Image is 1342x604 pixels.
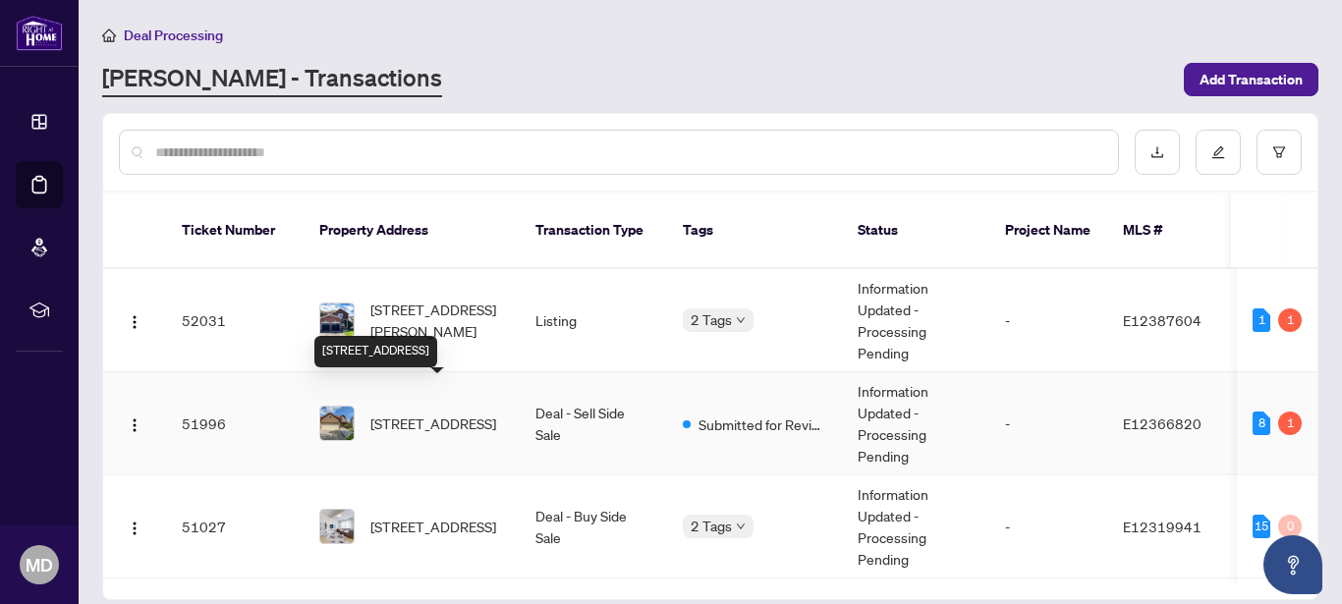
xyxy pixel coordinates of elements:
img: Logo [127,417,142,433]
button: filter [1257,130,1302,175]
div: 15 [1253,515,1270,538]
img: Logo [127,521,142,536]
span: home [102,28,116,42]
span: download [1150,145,1164,159]
span: MD [26,551,53,578]
span: filter [1272,145,1286,159]
span: E12366820 [1123,414,1202,432]
span: E12387604 [1123,311,1202,329]
div: 0 [1278,515,1302,538]
td: - [989,475,1107,578]
span: Submitted for Review [699,413,826,435]
span: down [736,315,746,325]
div: 8 [1253,412,1270,435]
td: - [989,372,1107,475]
span: Add Transaction [1200,64,1303,95]
td: Information Updated - Processing Pending [842,269,989,372]
td: Deal - Buy Side Sale [520,475,667,578]
td: - [989,269,1107,372]
button: Logo [119,408,150,439]
span: Deal Processing [124,27,223,44]
button: Add Transaction [1184,63,1318,96]
a: [PERSON_NAME] - Transactions [102,62,442,97]
th: Transaction Type [520,192,667,269]
td: 51996 [166,372,304,475]
span: [STREET_ADDRESS] [370,412,496,434]
span: E12319941 [1123,518,1202,535]
span: 2 Tags [691,515,732,537]
span: edit [1211,145,1225,159]
td: Deal - Sell Side Sale [520,372,667,475]
th: Ticket Number [166,192,304,269]
img: thumbnail-img [320,510,354,543]
button: Open asap [1263,535,1322,594]
th: Project Name [989,192,1107,269]
th: Tags [667,192,842,269]
img: thumbnail-img [320,407,354,440]
button: edit [1196,130,1241,175]
div: [STREET_ADDRESS] [314,336,437,367]
td: 51027 [166,475,304,578]
th: Status [842,192,989,269]
span: [STREET_ADDRESS][PERSON_NAME] [370,299,504,342]
div: 1 [1278,412,1302,435]
img: logo [16,15,63,51]
button: Logo [119,511,150,542]
button: download [1135,130,1180,175]
th: MLS # [1107,192,1225,269]
div: 1 [1253,308,1270,332]
button: Logo [119,304,150,336]
span: [STREET_ADDRESS] [370,516,496,537]
span: down [736,522,746,531]
span: 2 Tags [691,308,732,331]
td: 52031 [166,269,304,372]
td: Listing [520,269,667,372]
td: Information Updated - Processing Pending [842,475,989,578]
img: Logo [127,314,142,330]
div: 1 [1278,308,1302,332]
img: thumbnail-img [320,303,354,337]
th: Property Address [304,192,520,269]
td: Information Updated - Processing Pending [842,372,989,475]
